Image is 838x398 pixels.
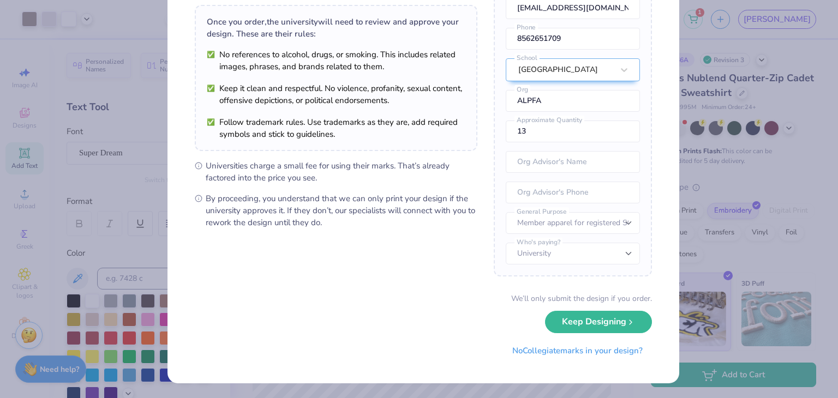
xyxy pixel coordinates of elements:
div: We’ll only submit the design if you order. [511,293,652,304]
span: By proceeding, you understand that we can only print your design if the university approves it. I... [206,192,477,228]
li: Keep it clean and respectful. No violence, profanity, sexual content, offensive depictions, or po... [207,82,465,106]
input: Org [506,90,640,112]
button: NoCollegiatemarks in your design? [503,340,652,362]
input: Org Advisor's Phone [506,182,640,203]
button: Keep Designing [545,311,652,333]
input: Approximate Quantity [506,120,640,142]
input: Org Advisor's Name [506,151,640,173]
li: Follow trademark rules. Use trademarks as they are, add required symbols and stick to guidelines. [207,116,465,140]
input: Phone [506,28,640,50]
div: Once you order, the university will need to review and approve your design. These are their rules: [207,16,465,40]
li: No references to alcohol, drugs, or smoking. This includes related images, phrases, and brands re... [207,49,465,73]
span: Universities charge a small fee for using their marks. That’s already factored into the price you... [206,160,477,184]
